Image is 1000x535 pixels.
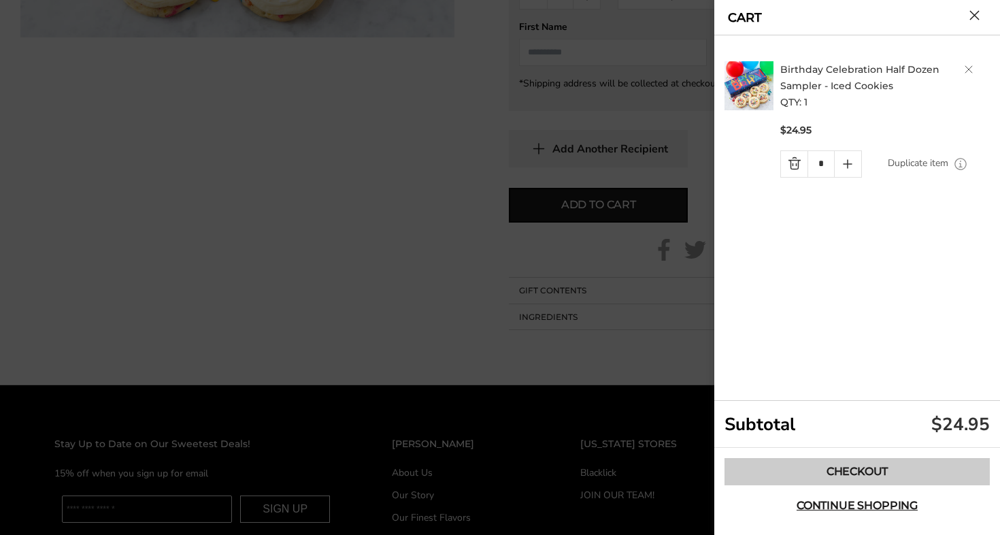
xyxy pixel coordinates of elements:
a: Duplicate item [888,156,948,171]
a: Delete product [965,65,973,74]
a: Birthday Celebration Half Dozen Sampler - Iced Cookies [780,63,939,92]
a: Quantity minus button [781,151,807,177]
a: Checkout [724,458,990,485]
iframe: Sign Up via Text for Offers [11,483,141,524]
div: $24.95 [931,412,990,436]
span: $24.95 [780,124,812,137]
button: Continue shopping [724,492,990,519]
input: Quantity Input [807,151,834,177]
a: Quantity plus button [835,151,861,177]
h2: QTY: 1 [780,61,994,110]
img: C. Krueger's. image [724,61,773,110]
button: Close cart [969,10,980,20]
a: CART [728,12,762,24]
div: Subtotal [714,401,1000,448]
span: Continue shopping [797,500,918,511]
